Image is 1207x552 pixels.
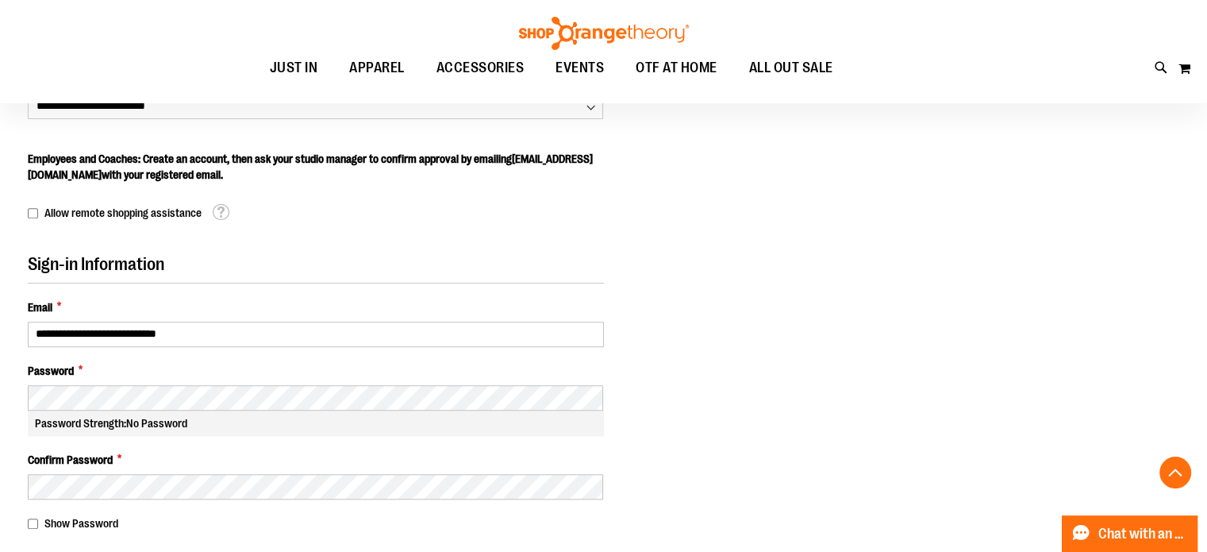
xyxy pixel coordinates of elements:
span: No Password [126,417,187,430]
button: Back To Top [1159,457,1191,488]
span: Allow remote shopping assistance [44,207,202,219]
span: EVENTS [555,50,604,86]
div: Password Strength: [28,411,604,436]
span: ALL OUT SALE [749,50,833,86]
span: OTF AT HOME [636,50,717,86]
button: Chat with an Expert [1062,515,1198,552]
span: Sign-in Information [28,254,164,274]
img: Shop Orangetheory [517,17,691,50]
span: Chat with an Expert [1098,527,1188,542]
span: Password [28,363,74,379]
span: APPAREL [349,50,405,86]
span: Show Password [44,517,118,530]
span: Email [28,299,52,315]
span: Confirm Password [28,452,113,468]
span: ACCESSORIES [436,50,525,86]
span: Employees and Coaches: Create an account, then ask your studio manager to confirm approval by ema... [28,152,593,181]
span: JUST IN [270,50,318,86]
